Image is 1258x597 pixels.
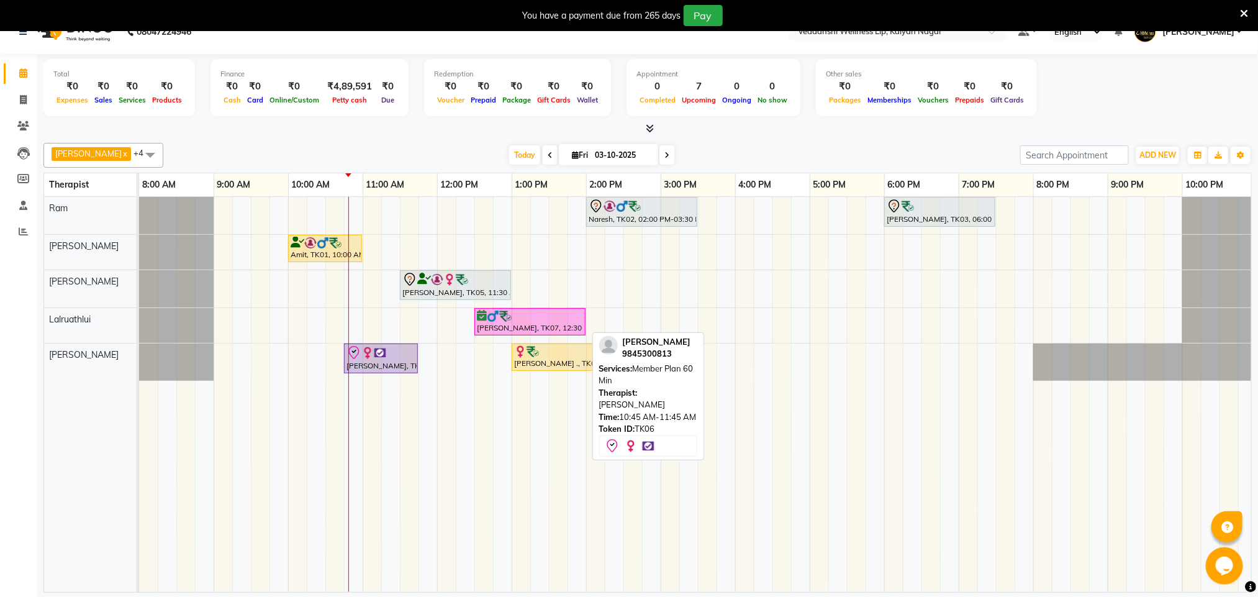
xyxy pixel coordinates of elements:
span: Vouchers [915,96,952,104]
span: Member Plan 60 Min [599,363,694,386]
div: 0 [636,80,679,94]
div: 9845300813 [623,348,691,360]
span: Therapist [49,179,89,190]
span: Upcoming [679,96,719,104]
span: Ongoing [719,96,754,104]
div: Amit, TK01, 10:00 AM-11:00 AM, Member Plan 60 Min [289,237,361,260]
div: [PERSON_NAME] [599,387,697,411]
span: +4 [133,148,153,158]
div: 0 [719,80,754,94]
span: Gift Cards [987,96,1027,104]
a: 12:00 PM [438,176,482,194]
span: Services: [599,363,633,373]
span: Expenses [53,96,91,104]
span: Petty cash [329,96,370,104]
div: ₹0 [864,80,915,94]
img: Ashik [1134,21,1156,42]
div: Naresh, TK02, 02:00 PM-03:30 PM, Member Plan 90 Min [587,199,696,225]
span: Voucher [434,96,468,104]
span: Package [499,96,534,104]
span: Fri [569,150,591,160]
span: Completed [636,96,679,104]
span: Lalruathlui [49,314,91,325]
a: 10:00 AM [289,176,333,194]
a: 4:00 PM [736,176,775,194]
a: 8:00 PM [1034,176,1073,194]
div: ₹0 [534,80,574,94]
button: ADD NEW [1136,147,1179,164]
div: ₹0 [149,80,185,94]
span: [PERSON_NAME] [1162,25,1234,39]
div: [PERSON_NAME], TK03, 06:00 PM-07:30 PM, Member Plan 90 Min [885,199,994,225]
span: Today [509,145,540,165]
div: ₹0 [915,80,952,94]
span: Prepaids [952,96,987,104]
a: 2:00 PM [587,176,626,194]
div: [PERSON_NAME], TK05, 11:30 AM-01:00 PM, Swedish Massage with Wintergreen, Bayleaf & Clove 90 Min [401,272,510,298]
span: [PERSON_NAME] [623,337,691,347]
div: TK06 [599,423,697,435]
span: No show [754,96,790,104]
div: 10:45 AM-11:45 AM [599,411,697,424]
div: ₹0 [220,80,244,94]
div: You have a payment due from 265 days [523,9,681,22]
div: ₹0 [91,80,115,94]
div: [PERSON_NAME], TK06, 10:45 AM-11:45 AM, Member Plan 60 Min [345,345,417,371]
span: Cash [220,96,244,104]
a: 11:00 AM [363,176,408,194]
span: Therapist: [599,388,638,398]
div: ₹0 [987,80,1027,94]
div: ₹4,89,591 [322,80,377,94]
div: 0 [754,80,790,94]
div: ₹0 [377,80,399,94]
div: Appointment [636,69,790,80]
a: 9:00 AM [214,176,254,194]
span: Ram [49,203,68,214]
span: Products [149,96,185,104]
a: x [122,148,127,158]
div: ₹0 [952,80,987,94]
span: Due [378,96,397,104]
div: ₹0 [468,80,499,94]
div: [PERSON_NAME] ., TK04, 01:00 PM-02:30 PM, Swedish Massage with Wintergreen, Bayleaf & Clove 90 Min [513,345,622,369]
img: profile [599,336,618,355]
span: Sales [91,96,115,104]
div: ₹0 [115,80,149,94]
span: Time: [599,412,620,422]
span: Online/Custom [266,96,322,104]
span: [PERSON_NAME] [55,148,122,158]
span: [PERSON_NAME] [49,276,119,287]
input: Search Appointment [1020,145,1129,165]
input: 2025-10-03 [591,146,653,165]
span: Wallet [574,96,601,104]
div: Finance [220,69,399,80]
span: Prepaid [468,96,499,104]
b: 08047224946 [137,14,191,49]
a: 7:00 PM [959,176,998,194]
div: ₹0 [244,80,266,94]
div: [PERSON_NAME], TK07, 12:30 PM-02:00 PM, Swedish Massage with Wintergreen, Bayleaf & Clove 90 Min [476,310,584,334]
span: Services [115,96,149,104]
div: ₹0 [574,80,601,94]
div: Total [53,69,185,80]
a: 10:00 PM [1183,176,1227,194]
span: ADD NEW [1139,150,1176,160]
div: Redemption [434,69,601,80]
div: ₹0 [826,80,864,94]
div: ₹0 [266,80,322,94]
a: 3:00 PM [661,176,700,194]
span: Packages [826,96,864,104]
a: 9:00 PM [1108,176,1147,194]
div: Other sales [826,69,1027,80]
span: [PERSON_NAME] [49,240,119,252]
span: Card [244,96,266,104]
a: 8:00 AM [139,176,179,194]
div: ₹0 [53,80,91,94]
a: 6:00 PM [885,176,924,194]
span: [PERSON_NAME] [49,349,119,360]
a: 1:00 PM [512,176,551,194]
div: 7 [679,80,719,94]
img: logo [32,14,117,49]
span: Memberships [864,96,915,104]
div: ₹0 [434,80,468,94]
